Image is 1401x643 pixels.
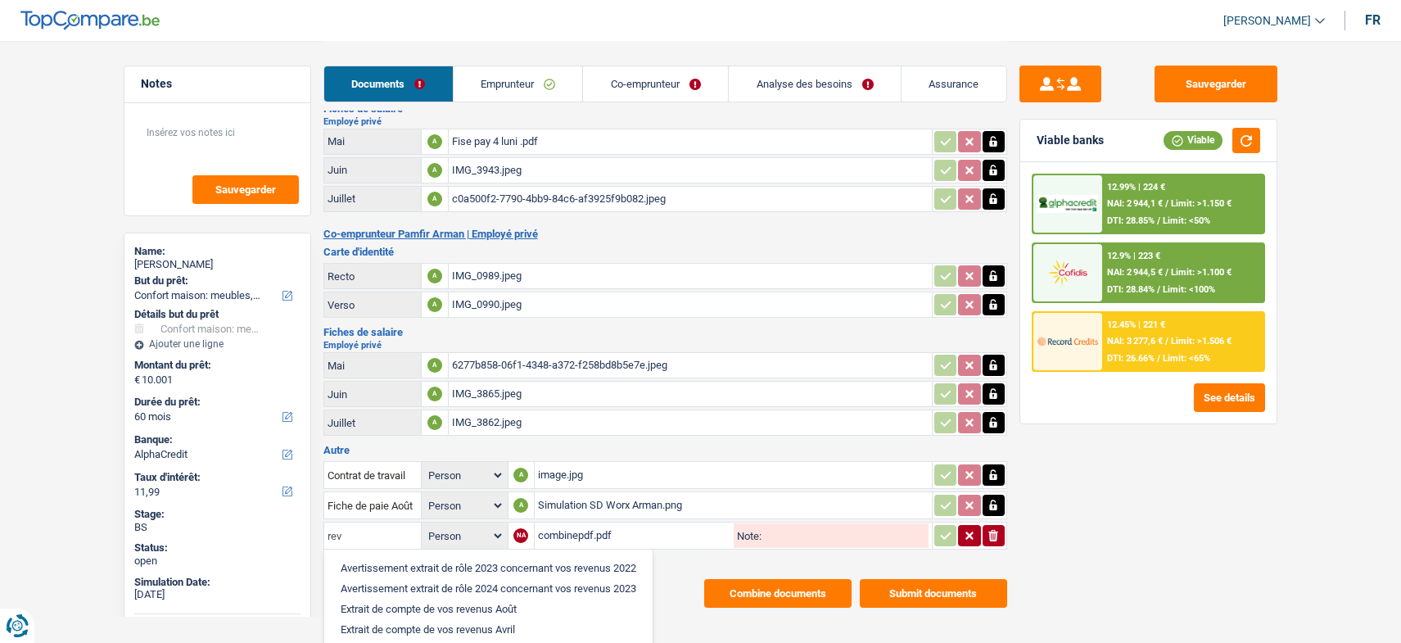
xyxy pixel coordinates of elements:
div: Simulation Date: [134,576,301,589]
div: Juillet [328,417,418,429]
h2: Employé privé [323,117,1007,126]
label: Note: [734,531,762,541]
span: DTI: 28.84% [1107,284,1155,295]
div: A [513,468,528,482]
div: Simulation SD Worx Arman.png [538,493,929,518]
div: Juillet [328,192,418,205]
div: A [427,297,442,312]
span: Limit: <50% [1163,215,1210,226]
div: combinepdf.pdf [538,523,731,548]
div: NA [513,528,528,543]
h3: Autre [323,445,1007,455]
div: A [427,163,442,178]
h3: Fiches de salaire [323,327,1007,337]
div: Viable banks [1037,134,1104,147]
label: Taux d'intérêt: [134,471,297,484]
div: c0a500f2-7790-4bb9-84c6-af3925f9b082.jpeg [452,187,929,211]
div: A [427,387,442,401]
a: Co-emprunteur [583,66,728,102]
div: Mai [328,135,418,147]
div: image.jpg [538,463,929,487]
li: Extrait de compte de vos revenus Avril [332,619,644,640]
div: Recto [328,270,418,283]
span: Limit: <100% [1163,284,1215,295]
div: IMG_0989.jpeg [452,264,929,288]
h2: Employé privé [323,341,1007,350]
span: / [1165,336,1168,346]
span: / [1165,198,1168,209]
div: A [513,498,528,513]
div: BS [134,521,301,534]
span: / [1165,267,1168,278]
a: [PERSON_NAME] [1210,7,1325,34]
div: fr [1365,12,1381,28]
div: A [427,269,442,283]
span: NAI: 3 277,6 € [1107,336,1163,346]
li: Avertissement extrait de rôle 2024 concernant vos revenus 2023 [332,578,644,599]
h5: Notes [141,77,294,91]
div: [PERSON_NAME] [134,258,301,271]
div: Fise pay 4 luni .pdf [452,129,929,154]
div: IMG_3943.jpeg [452,158,929,183]
div: Détails but du prêt [134,308,301,321]
span: DTI: 28.85% [1107,215,1155,226]
label: But du prêt: [134,274,297,288]
h3: Fiches de salaire [323,103,1007,114]
div: Stage: [134,508,301,521]
div: 12.9% | 223 € [1107,251,1160,261]
span: Limit: >1.100 € [1171,267,1232,278]
button: Submit documents [860,579,1007,608]
img: TopCompare Logo [20,11,160,30]
div: 12.99% | 224 € [1107,182,1165,192]
div: Viable [1164,131,1222,149]
div: A [427,134,442,149]
label: Durée du prêt: [134,396,297,409]
span: € [134,374,140,387]
button: See details [1194,383,1265,412]
li: Avertissement extrait de rôle 2023 concernant vos revenus 2022 [332,558,644,578]
div: 12.45% | 221 € [1107,319,1165,330]
div: IMG_0990.jpeg [452,292,929,317]
a: Analyse des besoins [729,66,901,102]
li: Extrait de compte de vos revenus Août [332,599,644,619]
div: Verso [328,299,418,311]
span: [PERSON_NAME] [1223,14,1311,28]
label: Banque: [134,433,297,446]
div: A [427,358,442,373]
span: Limit: >1.150 € [1171,198,1232,209]
div: Juin [328,388,418,401]
div: A [427,192,442,206]
div: Juin [328,164,418,176]
img: Cofidis [1037,257,1098,288]
div: open [134,555,301,568]
span: Limit: <65% [1163,353,1210,364]
span: DTI: 26.66% [1107,353,1155,364]
div: A [427,415,442,430]
div: IMG_3862.jpeg [452,410,929,435]
span: / [1157,215,1160,226]
span: Limit: >1.506 € [1171,336,1232,346]
span: / [1157,284,1160,295]
button: Sauvegarder [192,175,299,204]
div: Mai [328,360,418,372]
img: AlphaCredit [1037,195,1098,214]
button: Sauvegarder [1155,66,1277,102]
span: NAI: 2 944,1 € [1107,198,1163,209]
h3: Carte d'identité [323,247,1007,257]
div: 6277b858-06f1-4348-a372-f258bd8b5e7e.jpeg [452,353,929,378]
label: Montant du prêt: [134,359,297,372]
a: Documents [324,66,453,102]
a: Assurance [902,66,1006,102]
div: IMG_3865.jpeg [452,382,929,406]
img: Record Credits [1037,326,1098,356]
span: NAI: 2 944,5 € [1107,267,1163,278]
div: Status: [134,541,301,555]
h2: Co-emprunteur Pamfir Arman | Employé privé [323,228,1007,241]
span: Sauvegarder [215,184,276,195]
div: Name: [134,245,301,258]
span: / [1157,353,1160,364]
button: Combine documents [704,579,852,608]
div: [DATE] [134,588,301,601]
div: Ajouter une ligne [134,338,301,350]
a: Emprunteur [454,66,583,102]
